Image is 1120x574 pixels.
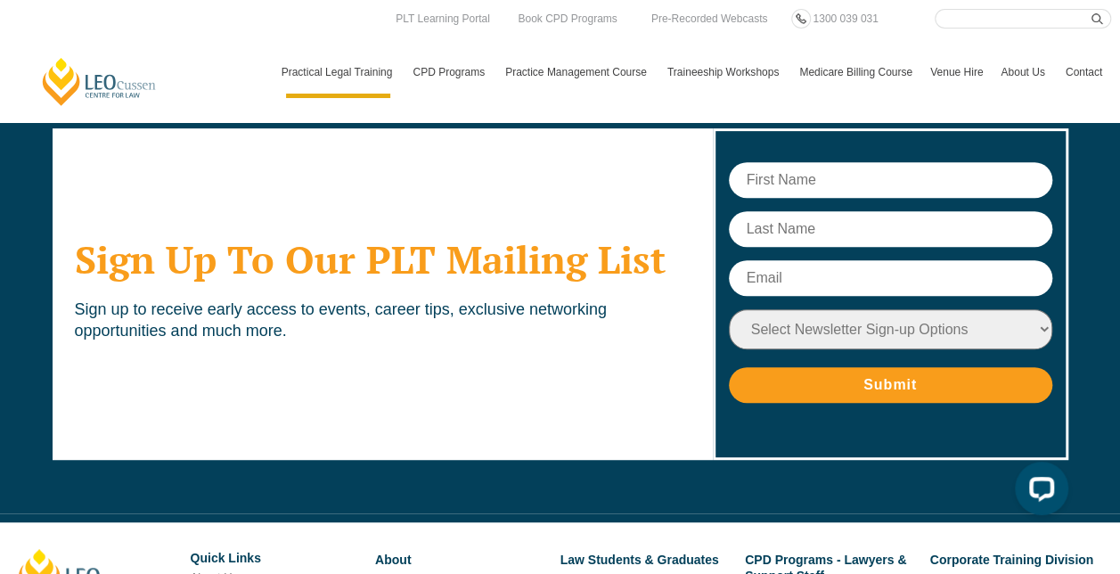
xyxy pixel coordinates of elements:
a: Pre-Recorded Webcasts [647,9,773,29]
a: [PERSON_NAME] Centre for Law [40,56,159,107]
a: Practice Management Course [496,46,658,98]
a: CPD Programs [404,46,496,98]
span: 1300 039 031 [813,12,878,25]
a: Medicare Billing Course [790,46,921,98]
input: Submit [729,367,1052,403]
select: Newsletter Sign-up Options [729,309,1052,349]
p: Sign up to receive early access to events, career tips, exclusive networking opportunities and mu... [75,299,691,341]
a: Corporate Training Division [930,553,1094,567]
a: Law Students & Graduates [560,553,719,567]
a: Traineeship Workshops [658,46,790,98]
a: Venue Hire [921,46,992,98]
a: Contact [1057,46,1111,98]
a: Practical Legal Training [273,46,405,98]
input: Email [729,260,1052,296]
a: 1300 039 031 [808,9,882,29]
a: PLT Learning Portal [391,9,495,29]
input: First Name [729,162,1052,198]
h2: Sign Up To Our PLT Mailing List [75,237,691,282]
iframe: LiveChat chat widget [1001,455,1075,529]
a: Book CPD Programs [513,9,621,29]
a: About [375,553,411,567]
h6: Quick Links [191,552,363,565]
input: Last Name [729,211,1052,247]
a: About Us [992,46,1056,98]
